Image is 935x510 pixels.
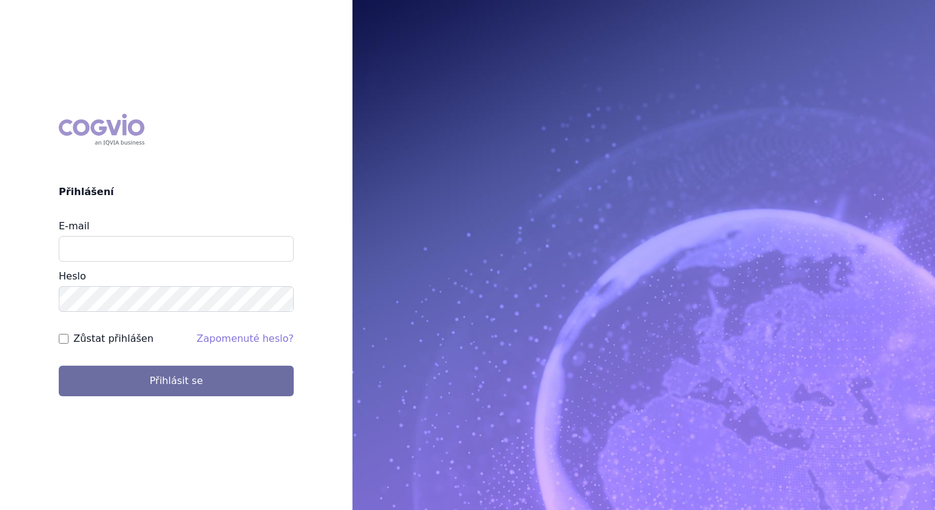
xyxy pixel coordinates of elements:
button: Přihlásit se [59,366,294,396]
label: Zůstat přihlášen [73,331,154,346]
div: COGVIO [59,114,144,146]
label: E-mail [59,220,89,232]
label: Heslo [59,270,86,282]
h2: Přihlášení [59,185,294,199]
a: Zapomenuté heslo? [196,333,294,344]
